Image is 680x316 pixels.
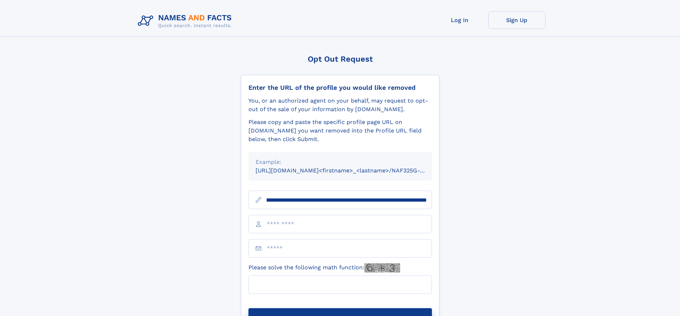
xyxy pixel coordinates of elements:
[248,97,432,114] div: You, or an authorized agent on your behalf, may request to opt-out of the sale of your informatio...
[241,55,439,63] div: Opt Out Request
[135,11,238,31] img: Logo Names and Facts
[248,118,432,144] div: Please copy and paste the specific profile page URL on [DOMAIN_NAME] you want removed into the Pr...
[488,11,545,29] a: Sign Up
[256,167,445,174] small: [URL][DOMAIN_NAME]<firstname>_<lastname>/NAF325G-xxxxxxxx
[248,84,432,92] div: Enter the URL of the profile you would like removed
[431,11,488,29] a: Log In
[248,263,400,273] label: Please solve the following math function:
[256,158,425,166] div: Example:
